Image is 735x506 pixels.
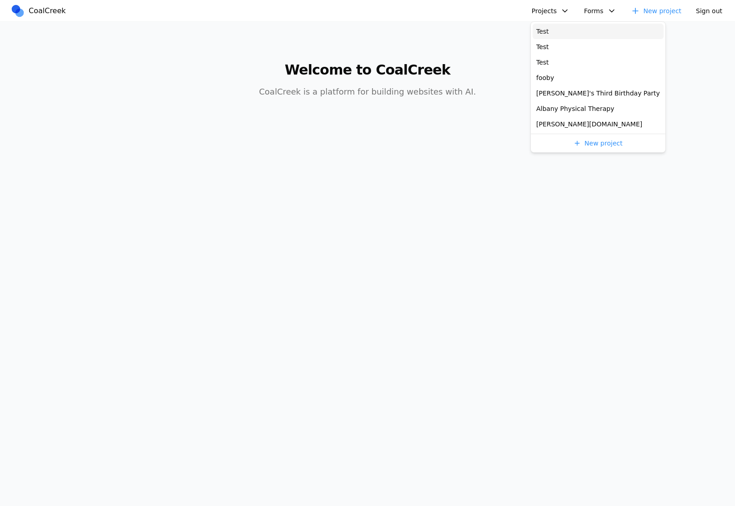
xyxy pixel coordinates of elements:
a: Test [533,39,664,55]
span: CoalCreek [29,5,66,16]
a: New project [625,4,687,18]
h1: Welcome to CoalCreek [193,62,542,78]
a: [PERSON_NAME][DOMAIN_NAME] [533,116,664,132]
div: Projects [530,21,666,153]
a: CoalCreek [10,4,70,18]
button: Forms [579,4,622,18]
p: CoalCreek is a platform for building websites with AI. [193,85,542,98]
a: New project [533,136,664,150]
button: Projects [526,4,575,18]
a: Albany Physical Therapy [533,101,664,116]
a: Test [533,24,664,39]
a: [PERSON_NAME]'s Third Birthday Party [533,85,664,101]
a: Test [533,55,664,70]
a: fooby [533,70,664,85]
button: Sign out [690,4,728,18]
